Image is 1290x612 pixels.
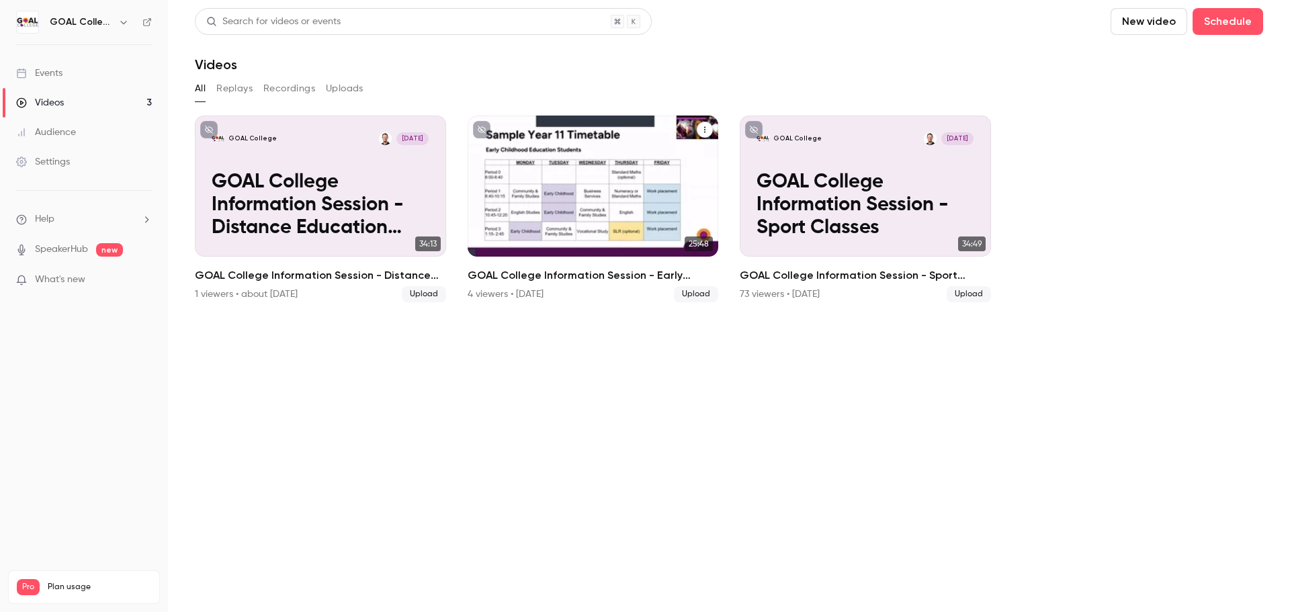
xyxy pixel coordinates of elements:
button: Uploads [326,78,363,99]
span: Help [35,212,54,226]
h2: GOAL College Information Session - Early Childhood Classes [468,267,719,283]
button: unpublished [745,121,763,138]
h2: GOAL College Information Session - Sport Classes [740,267,991,283]
li: help-dropdown-opener [16,212,152,226]
h6: GOAL College [50,15,113,29]
h2: GOAL College Information Session - Distance Education Classes [195,267,446,283]
h1: Videos [195,56,237,73]
span: Upload [674,286,718,302]
ul: Videos [195,116,1263,302]
span: [DATE] [396,132,429,145]
section: Videos [195,8,1263,604]
span: [DATE] [941,132,974,145]
span: Plan usage [48,582,151,593]
button: Replays [216,78,253,99]
p: GOAL College [228,134,277,143]
span: Upload [947,286,991,302]
iframe: Noticeable Trigger [136,274,152,286]
div: 73 viewers • [DATE] [740,288,820,301]
a: SpeakerHub [35,243,88,257]
div: Search for videos or events [206,15,341,29]
span: Pro [17,579,40,595]
button: unpublished [200,121,218,138]
div: Events [16,67,62,80]
div: Audience [16,126,76,139]
button: Recordings [263,78,315,99]
img: GOAL College [17,11,38,33]
div: Settings [16,155,70,169]
img: Brad Chitty [924,132,937,145]
span: 34:49 [958,236,986,251]
button: New video [1111,8,1187,35]
a: GOAL College Information Session - Distance Education ClassesGOAL CollegeBrad Chitty[DATE]GOAL Co... [195,116,446,302]
span: new [96,243,123,257]
img: GOAL College Information Session - Sport Classes [757,132,769,145]
li: GOAL College Information Session - Early Childhood Classes [468,116,719,302]
p: GOAL College [773,134,822,143]
span: 25:48 [685,236,713,251]
img: GOAL College Information Session - Distance Education Classes [212,132,224,145]
span: What's new [35,273,85,287]
span: 34:13 [415,236,441,251]
button: Schedule [1193,8,1263,35]
a: 25:48GOAL College Information Session - Early Childhood Classes4 viewers • [DATE]Upload [468,116,719,302]
div: Videos [16,96,64,110]
span: Upload [402,286,446,302]
a: GOAL College Information Session - Sport ClassesGOAL CollegeBrad Chitty[DATE]GOAL College Informa... [740,116,991,302]
img: Brad Chitty [379,132,392,145]
li: GOAL College Information Session - Sport Classes [740,116,991,302]
div: 4 viewers • [DATE] [468,288,544,301]
button: unpublished [473,121,490,138]
p: GOAL College Information Session - Sport Classes [757,171,974,240]
li: GOAL College Information Session - Distance Education Classes [195,116,446,302]
p: GOAL College Information Session - Distance Education Classes [212,171,429,240]
div: 1 viewers • about [DATE] [195,288,298,301]
button: All [195,78,206,99]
